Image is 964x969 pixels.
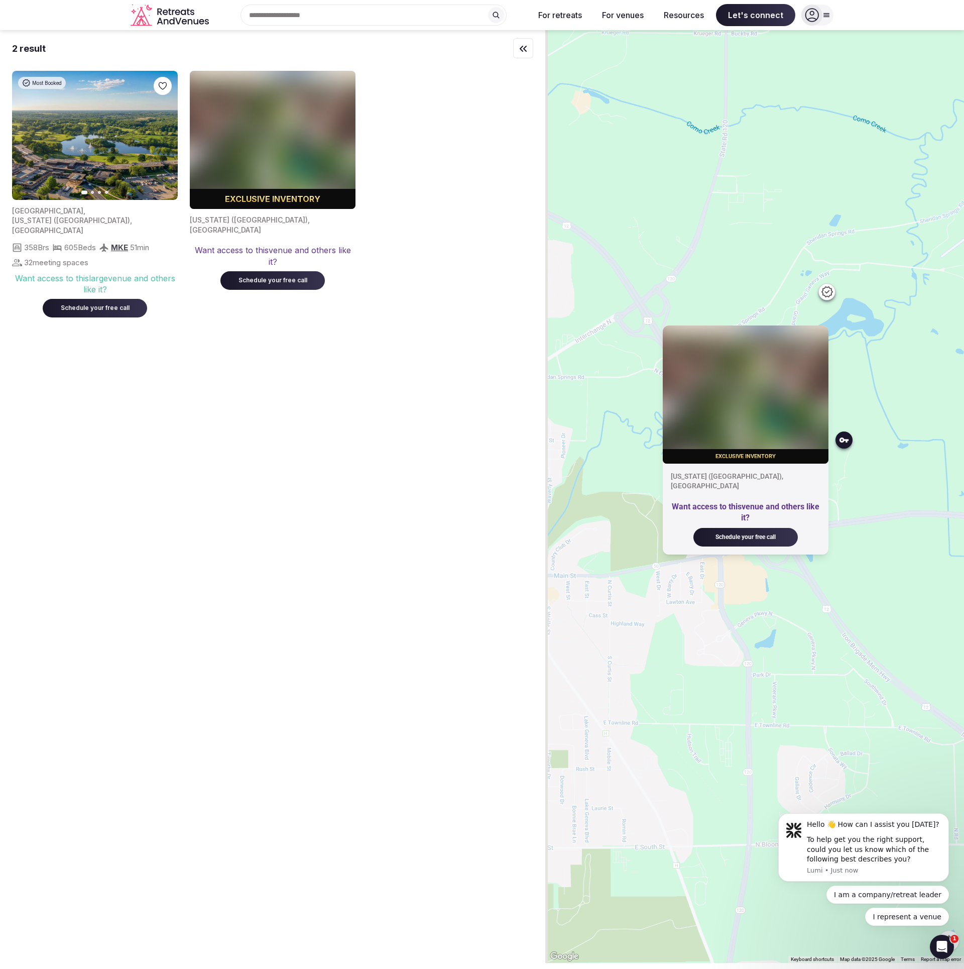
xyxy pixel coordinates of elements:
[131,4,211,27] svg: Retreats and Venues company logo
[594,4,652,26] button: For venues
[705,532,786,541] div: Schedule your free call
[782,472,783,480] span: ,
[12,273,178,295] div: Want access to this large venue and others like it?
[791,956,834,963] button: Keyboard shortcuts
[671,501,820,524] div: Want access to this venue and others like it?
[55,304,135,312] div: Schedule your free call
[190,216,308,224] span: [US_STATE] ([GEOGRAPHIC_DATA])
[91,191,94,194] button: Go to slide 2
[105,191,108,194] button: Go to slide 4
[130,242,149,253] span: 51 min
[950,935,958,943] span: 1
[901,956,915,962] a: Terms (opens in new tab)
[190,193,355,205] div: Exclusive inventory
[220,274,325,284] a: Schedule your free call
[24,257,88,268] span: 32 meeting spaces
[763,758,964,942] iframe: Intercom notifications message
[12,71,178,200] img: Featured image for venue
[921,956,961,962] a: Report a map error
[308,216,310,224] span: ,
[530,4,590,26] button: For retreats
[64,242,96,253] span: 605 Beds
[656,4,712,26] button: Resources
[693,533,798,540] a: Schedule your free call
[83,206,85,215] span: ,
[840,956,895,962] span: Map data ©2025 Google
[190,245,355,267] div: Want access to this venue and others like it?
[663,325,828,463] img: Blurred cover image for a premium venue
[190,71,355,209] img: Blurred cover image for a premium venue
[930,935,954,959] iframe: Intercom live chat
[111,243,128,252] span: MKE
[663,453,828,459] div: Exclusive inventory
[12,216,130,225] span: [US_STATE] ([GEOGRAPHIC_DATA])
[32,79,62,86] span: Most Booked
[98,191,101,194] button: Go to slide 3
[548,950,581,963] a: Open this area in Google Maps (opens a new window)
[12,226,83,235] span: [GEOGRAPHIC_DATA]
[81,190,88,194] button: Go to slide 1
[671,472,782,480] span: [US_STATE] ([GEOGRAPHIC_DATA])
[131,4,211,27] a: Visit the homepage
[43,302,147,312] a: Schedule your free call
[190,226,261,234] span: [GEOGRAPHIC_DATA]
[232,276,313,285] div: Schedule your free call
[12,42,46,55] div: 2 result
[24,242,49,253] span: 358 Brs
[12,206,83,215] span: [GEOGRAPHIC_DATA]
[671,482,739,490] span: [GEOGRAPHIC_DATA]
[18,77,66,89] div: Most Booked
[130,216,132,225] span: ,
[548,950,581,963] img: Google
[716,4,795,26] span: Let's connect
